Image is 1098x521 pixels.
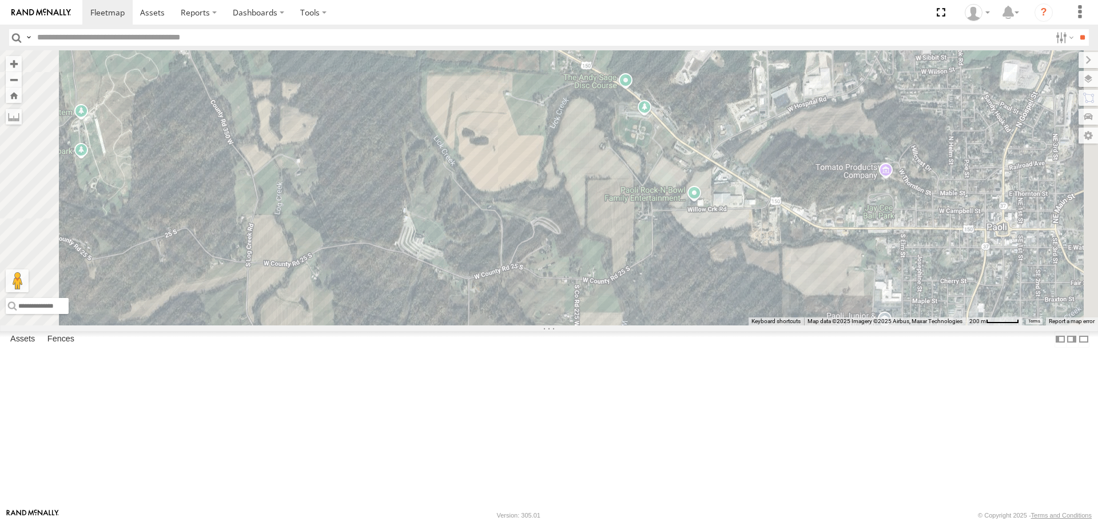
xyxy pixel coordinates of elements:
button: Map Scale: 200 m per 54 pixels [966,317,1023,325]
label: Hide Summary Table [1078,331,1089,348]
button: Keyboard shortcuts [751,317,801,325]
a: Terms and Conditions [1031,512,1092,519]
a: Terms [1028,319,1040,323]
button: Zoom in [6,56,22,71]
label: Assets [5,332,41,348]
span: Map data ©2025 Imagery ©2025 Airbus, Maxar Technologies [807,318,962,324]
label: Search Filter Options [1051,29,1076,46]
div: Version: 305.01 [497,512,540,519]
button: Drag Pegman onto the map to open Street View [6,269,29,292]
label: Search Query [24,29,33,46]
div: © Copyright 2025 - [978,512,1092,519]
label: Measure [6,109,22,125]
label: Map Settings [1079,128,1098,144]
span: 200 m [969,318,986,324]
a: Report a map error [1049,318,1095,324]
div: Nathan Stone [961,4,994,21]
label: Dock Summary Table to the Left [1055,331,1066,348]
label: Dock Summary Table to the Right [1066,331,1077,348]
i: ? [1035,3,1053,22]
img: rand-logo.svg [11,9,71,17]
label: Fences [42,332,80,348]
button: Zoom out [6,71,22,88]
a: Visit our Website [6,510,59,521]
button: Zoom Home [6,88,22,103]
